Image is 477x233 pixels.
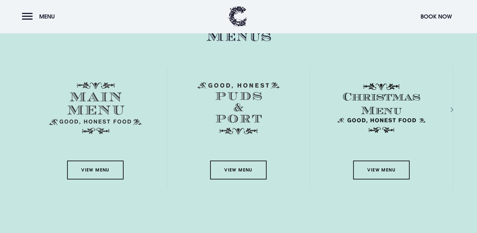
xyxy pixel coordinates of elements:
img: Menu main menu [49,82,142,134]
button: Menu [22,10,58,23]
a: View Menu [210,160,267,179]
a: View Menu [67,160,124,179]
button: Book Now [417,10,455,23]
img: Menu puds and port [197,82,280,135]
span: Menu [39,13,55,20]
a: View Menu [353,160,410,179]
h2: Menus [24,28,453,45]
img: Clandeboye Lodge [228,6,247,27]
div: Next slide [442,105,448,114]
img: Christmas Menu SVG [335,82,428,134]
